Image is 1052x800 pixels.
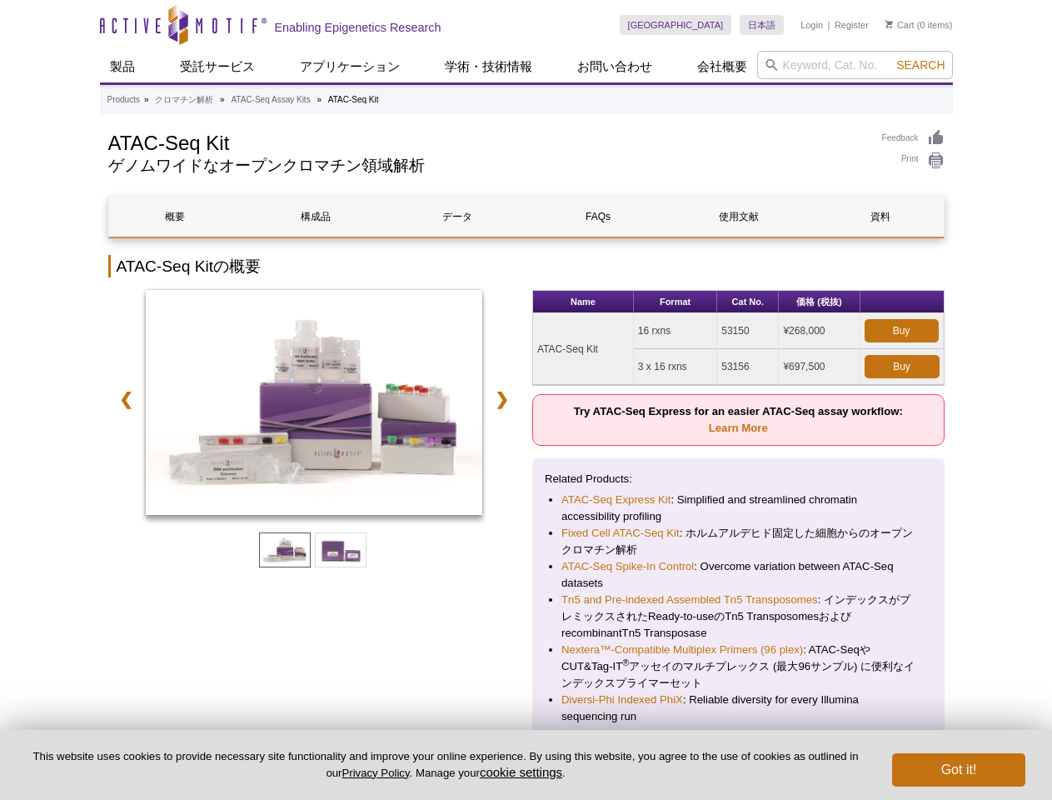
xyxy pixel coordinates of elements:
[533,291,634,313] th: Name
[800,19,823,31] a: Login
[779,291,860,313] th: 価格 (税抜)
[561,525,915,558] li: : ホルムアルデヒド固定した細胞からのオープンクロマチン解析
[634,291,717,313] th: Format
[717,291,779,313] th: Cat No.
[740,15,784,35] a: 日本語
[480,765,562,779] button: cookie settings
[533,313,634,385] td: ATAC-Seq Kit
[155,92,213,107] a: クロマチン解析
[220,95,225,104] li: »
[561,525,680,542] a: Fixed Cell ATAC-Seq Kit
[574,405,903,434] strong: Try ATAC-Seq Express for an easier ATAC-Seq assay workflow:
[561,692,915,725] li: : Reliable diversity for every Illumina sequencing run
[484,380,520,418] a: ❯
[561,692,683,708] a: Diversi-Phi Indexed PhiX
[567,51,662,82] a: お問い合わせ
[865,355,940,378] a: Buy
[814,197,946,237] a: 資料
[109,197,242,237] a: 概要
[882,129,945,147] a: Feedback
[882,152,945,170] a: Print
[108,129,865,154] h1: ATAC-Seq Kit
[170,51,265,82] a: 受託サービス
[717,313,779,349] td: 53150
[561,592,818,608] a: Tn5 and Pre-indexed Assembled Tn5 Transposomes
[108,255,945,277] h2: ATAC-Seq Kitの概要
[561,558,915,592] li: : Overcome variation between ATAC-Seq datasets
[896,58,945,72] span: Search
[561,592,915,642] li: : インデックスがプレミックスされたReady-to-useのTn5 TransposomesおよびrecombinantTn5 Transposase
[779,313,860,349] td: ¥268,000
[717,349,779,385] td: 53156
[561,492,671,508] a: ATAC-Seq Express Kit
[250,197,382,237] a: 構成品
[561,492,915,525] li: : Simplified and streamlined chromatin accessibility profiling
[835,19,869,31] a: Register
[634,349,717,385] td: 3 x 16 rxns
[892,753,1025,787] button: Got it!
[561,558,694,575] a: ATAC-Seq Spike-In Control
[622,657,629,667] sup: ®
[545,471,932,487] p: Related Products:
[290,51,410,82] a: アプリケーション
[146,290,483,520] a: ATAC-Seq Kit
[275,20,441,35] h2: Enabling Epigenetics Research
[757,51,953,79] input: Keyword, Cat. No.
[709,422,768,434] a: Learn More
[317,95,322,104] li: »
[146,290,483,515] img: ATAC-Seq Kit
[620,15,732,35] a: [GEOGRAPHIC_DATA]
[531,197,664,237] a: FAQs
[108,158,865,173] h2: ゲノムワイドなオープンクロマチン領域解析
[328,95,379,104] li: ATAC-Seq Kit
[865,319,939,342] a: Buy
[561,642,803,658] a: Nextera™-Compatible Multiplex Primers (96 plex)
[100,51,145,82] a: 製品
[342,767,409,779] a: Privacy Policy
[231,92,310,107] a: ATAC-Seq Assay Kits
[144,95,149,104] li: »
[108,380,144,418] a: ❮
[391,197,523,237] a: データ
[885,15,953,35] li: (0 items)
[634,313,717,349] td: 16 rxns
[779,349,860,385] td: ¥697,500
[435,51,542,82] a: 学術・技術情報
[885,20,893,28] img: Your Cart
[561,642,915,692] li: : ATAC-SeqやCUT&Tag-IT アッセイのマルチプレックス (最大96サンプル) に便利なインデックスプライマーセット
[687,51,757,82] a: 会社概要
[27,749,865,781] p: This website uses cookies to provide necessary site functionality and improve your online experie...
[673,197,805,237] a: 使用文献
[828,15,830,35] li: |
[891,57,950,72] button: Search
[885,19,915,31] a: Cart
[107,92,140,107] a: Products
